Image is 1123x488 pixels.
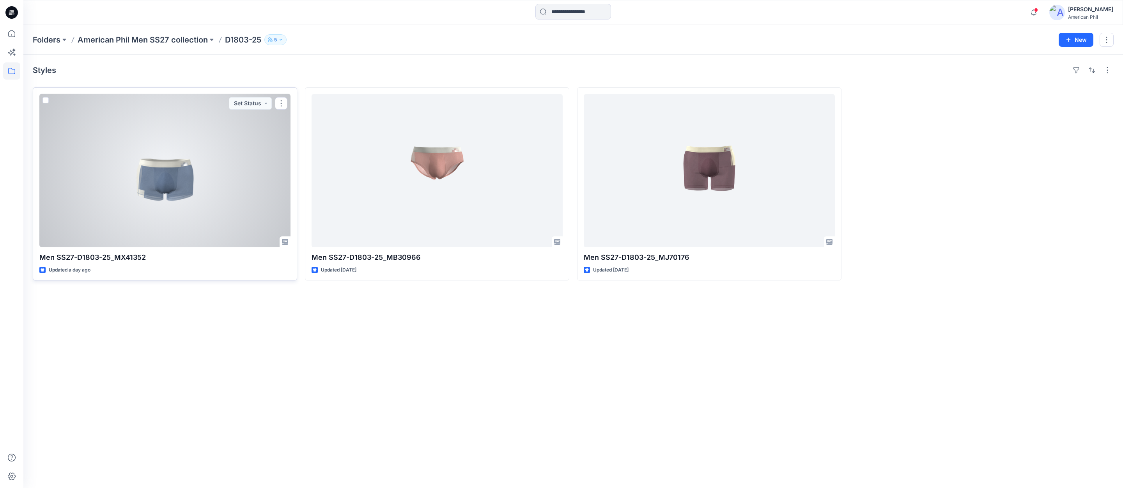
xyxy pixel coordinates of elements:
a: Folders [33,34,60,45]
a: Men SS27-D1803-25_MX41352 [39,94,290,247]
p: 5 [274,35,277,44]
img: avatar [1049,5,1065,20]
p: Men SS27-D1803-25_MJ70176 [584,252,835,263]
p: Updated [DATE] [593,266,629,274]
a: Men SS27-D1803-25_MB30966 [312,94,563,247]
p: D1803-25 [225,34,261,45]
p: Updated [DATE] [321,266,356,274]
a: Men SS27-D1803-25_MJ70176 [584,94,835,247]
a: American Phil Men SS27 collection [78,34,208,45]
p: Men SS27-D1803-25_MB30966 [312,252,563,263]
p: Updated a day ago [49,266,90,274]
h4: Styles [33,66,56,75]
p: Men SS27-D1803-25_MX41352 [39,252,290,263]
button: New [1059,33,1093,47]
button: 5 [264,34,287,45]
div: American Phil [1068,14,1113,20]
div: [PERSON_NAME] [1068,5,1113,14]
